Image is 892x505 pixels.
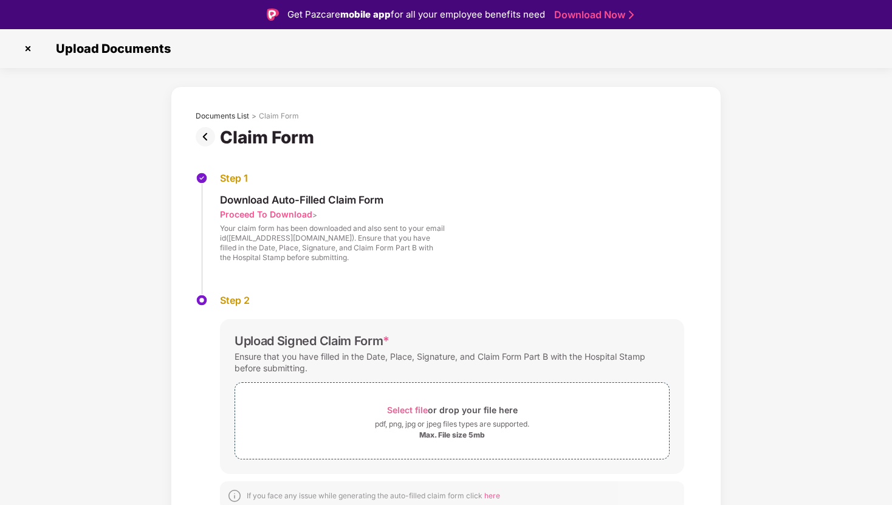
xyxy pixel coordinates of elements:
[287,7,545,22] div: Get Pazcare for all your employee benefits need
[247,491,500,501] div: If you face any issue while generating the auto-filled claim form click
[340,9,391,20] strong: mobile app
[259,111,299,121] div: Claim Form
[196,172,208,184] img: svg+xml;base64,PHN2ZyBpZD0iU3RlcC1Eb25lLTMyeDMyIiB4bWxucz0iaHR0cDovL3d3dy53My5vcmcvMjAwMC9zdmciIH...
[220,127,319,148] div: Claim Form
[235,334,389,348] div: Upload Signed Claim Form
[196,111,249,121] div: Documents List
[220,172,445,185] div: Step 1
[419,430,485,440] div: Max. File size 5mb
[387,405,428,415] span: Select file
[220,208,312,220] div: Proceed To Download
[220,294,684,307] div: Step 2
[484,491,500,500] span: here
[18,39,38,58] img: svg+xml;base64,PHN2ZyBpZD0iQ3Jvc3MtMzJ4MzIiIHhtbG5zPSJodHRwOi8vd3d3LnczLm9yZy8yMDAwL3N2ZyIgd2lkdG...
[196,127,220,146] img: svg+xml;base64,PHN2ZyBpZD0iUHJldi0zMngzMiIgeG1sbnM9Imh0dHA6Ly93d3cudzMub3JnLzIwMDAvc3ZnIiB3aWR0aD...
[387,402,518,418] div: or drop your file here
[220,193,445,207] div: Download Auto-Filled Claim Form
[220,224,445,263] div: Your claim form has been downloaded and also sent to your email id([EMAIL_ADDRESS][DOMAIN_NAME])....
[235,392,669,450] span: Select fileor drop your file herepdf, png, jpg or jpeg files types are supported.Max. File size 5mb
[554,9,630,21] a: Download Now
[44,41,177,56] span: Upload Documents
[629,9,634,21] img: Stroke
[267,9,279,21] img: Logo
[375,418,529,430] div: pdf, png, jpg or jpeg files types are supported.
[235,348,670,376] div: Ensure that you have filled in the Date, Place, Signature, and Claim Form Part B with the Hospita...
[252,111,256,121] div: >
[312,210,317,219] span: >
[196,294,208,306] img: svg+xml;base64,PHN2ZyBpZD0iU3RlcC1BY3RpdmUtMzJ4MzIiIHhtbG5zPSJodHRwOi8vd3d3LnczLm9yZy8yMDAwL3N2Zy...
[227,489,242,503] img: svg+xml;base64,PHN2ZyBpZD0iSW5mb18tXzMyeDMyIiBkYXRhLW5hbWU9IkluZm8gLSAzMngzMiIgeG1sbnM9Imh0dHA6Ly...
